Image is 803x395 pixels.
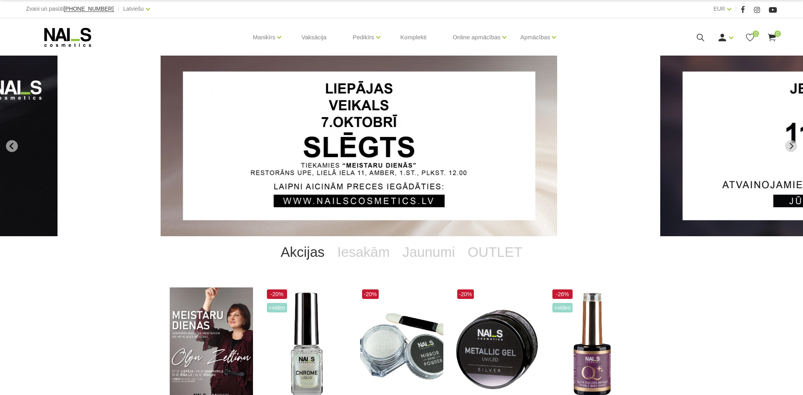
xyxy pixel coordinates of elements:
[457,289,474,299] span: -20%
[331,236,396,268] a: Iesakām
[396,236,461,268] a: Jaunumi
[6,140,18,152] button: Go to last slide
[353,21,374,53] a: Pedikīrs
[394,18,433,56] a: Komplekti
[774,31,781,37] span: 0
[552,289,573,299] span: -26%
[123,4,144,13] a: Latviešu
[267,289,287,299] span: -20%
[461,236,529,268] a: OUTLET
[118,4,119,14] span: |
[267,303,287,312] span: +Video
[552,303,573,312] span: +Video
[767,33,777,42] a: 0
[745,33,755,42] a: 0
[785,140,797,152] button: Next slide
[520,21,550,53] a: Apmācības
[362,289,379,299] span: -20%
[253,21,276,53] a: Manikīrs
[295,18,333,56] a: Vaksācija
[753,31,759,37] span: 0
[161,56,642,236] li: 1 of 13
[452,21,500,53] a: Online apmācības
[735,4,737,14] span: |
[64,6,114,12] a: [PHONE_NUMBER]
[26,4,114,14] div: Zvani un pasūti
[274,236,331,268] a: Akcijas
[713,4,725,13] a: EUR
